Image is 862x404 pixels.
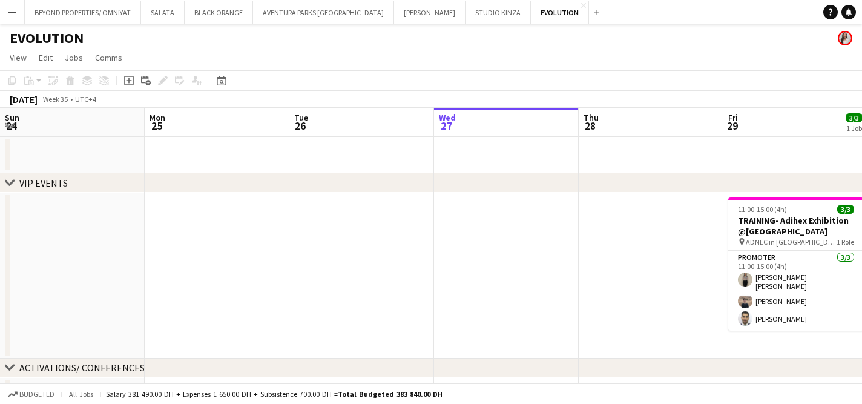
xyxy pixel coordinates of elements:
div: [DATE] [10,93,38,105]
span: View [10,52,27,63]
span: Total Budgeted 383 840.00 DH [338,389,443,399]
span: All jobs [67,389,96,399]
div: VIP EVENTS [19,177,68,189]
span: Edit [39,52,53,63]
div: ACTIVATIONS/ CONFERENCES [19,362,145,374]
button: BLACK ORANGE [185,1,253,24]
span: Tue [294,112,308,123]
span: 3/3 [837,205,854,214]
span: Week 35 [40,94,70,104]
a: Jobs [60,50,88,65]
button: AVENTURA PARKS [GEOGRAPHIC_DATA] [253,1,394,24]
button: STUDIO KINZA [466,1,531,24]
span: Fri [728,112,738,123]
div: 1 Job [846,124,862,133]
div: Salary 381 490.00 DH + Expenses 1 650.00 DH + Subsistence 700.00 DH = [106,389,443,399]
span: 27 [437,119,456,133]
span: Budgeted [19,390,54,399]
span: 29 [726,119,738,133]
span: Comms [95,52,122,63]
button: SALATA [141,1,185,24]
a: Edit [34,50,58,65]
span: 25 [148,119,165,133]
a: Comms [90,50,127,65]
span: Jobs [65,52,83,63]
span: 28 [582,119,599,133]
span: Thu [584,112,599,123]
button: [PERSON_NAME] [394,1,466,24]
button: BEYOND PROPERTIES/ OMNIYAT [25,1,141,24]
button: EVOLUTION [531,1,589,24]
a: View [5,50,31,65]
span: 26 [292,119,308,133]
span: ADNEC in [GEOGRAPHIC_DATA] [746,237,837,247]
h1: EVOLUTION [10,29,84,47]
app-user-avatar: Ines de Puybaudet [838,31,852,45]
span: 1 Role [837,237,854,247]
span: 24 [3,119,19,133]
span: Wed [439,112,456,123]
span: Sun [5,112,19,123]
div: UTC+4 [75,94,96,104]
button: Budgeted [6,388,56,401]
span: Mon [150,112,165,123]
span: 11:00-15:00 (4h) [738,205,787,214]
